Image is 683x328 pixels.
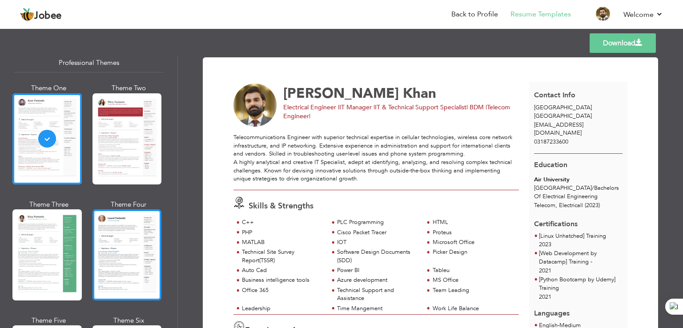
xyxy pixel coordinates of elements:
[433,286,514,295] div: Team Leading
[94,84,164,93] div: Theme Two
[337,304,418,313] div: Time Mangement
[94,316,164,325] div: Theme Six
[337,228,418,237] div: Cisco Packet Tracer
[534,201,583,209] span: Telecom, Electrical|
[242,276,323,284] div: Business intelligence tools
[623,9,663,20] a: Welcome
[14,200,84,209] div: Theme Three
[242,266,323,275] div: Auto Cad
[539,276,615,292] span: [Python Bootcamp by Udemy] Training
[590,33,656,53] a: Download
[585,201,600,209] span: (2023)
[433,276,514,284] div: MS Office
[433,248,514,256] div: Picker Design
[534,302,570,319] span: Languages
[337,218,418,227] div: PLC Programming
[283,84,399,103] span: [PERSON_NAME]
[14,84,84,93] div: Theme One
[34,11,62,21] span: Jobee
[20,8,62,22] a: Jobee
[539,249,597,266] span: [Web Development by Datacamp] Training -
[534,104,592,112] span: [GEOGRAPHIC_DATA]
[242,218,323,227] div: C++
[249,200,313,212] span: Skills & Strengths
[242,248,323,264] div: Technical Site Survey Report(TSSR)
[337,286,418,303] div: Technical Support and Assistance
[20,8,34,22] img: jobee.io
[337,276,418,284] div: Azure development
[539,267,623,276] p: 2021
[534,160,567,170] span: Education
[539,240,606,249] p: 2023
[242,228,323,237] div: PHP
[337,266,418,275] div: Power BI
[242,238,323,247] div: MATLAB
[14,53,163,72] div: Professional Themes
[433,304,514,313] div: Work Life Balance
[592,184,594,192] span: /
[233,133,519,183] div: Telecommunications Engineer with superior technical expertise in cellular technologies, wireless ...
[539,232,606,240] span: [Linux Unhatched] Training
[337,238,418,247] div: IOT
[539,293,623,302] p: 2021
[242,304,323,313] div: Leadership
[337,248,418,264] div: Software Design Documents (SDD)
[403,84,436,103] span: Khan
[510,9,571,20] a: Resume Templates
[534,121,583,137] span: [EMAIL_ADDRESS][DOMAIN_NAME]
[534,138,568,146] span: 03187233600
[534,112,592,120] span: [GEOGRAPHIC_DATA]
[94,200,164,209] div: Theme Four
[14,316,84,325] div: Theme Five
[451,9,498,20] a: Back to Profile
[242,286,323,295] div: Office 365
[534,176,623,184] div: Air University
[534,184,619,200] span: [GEOGRAPHIC_DATA] Bachelors Of Electrical Engineering
[534,212,578,229] span: Certifications
[596,7,610,21] img: Profile Img
[433,266,514,275] div: Tableu
[233,84,277,127] img: No image
[534,90,575,100] span: Contact Info
[433,218,514,227] div: HTML
[283,103,510,120] span: Electrical Engineer |IT Manager |IT & Technical Support Specialist| BDM |Telecom Engineer|
[433,238,514,247] div: Microsoft Office
[433,228,514,237] div: Proteus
